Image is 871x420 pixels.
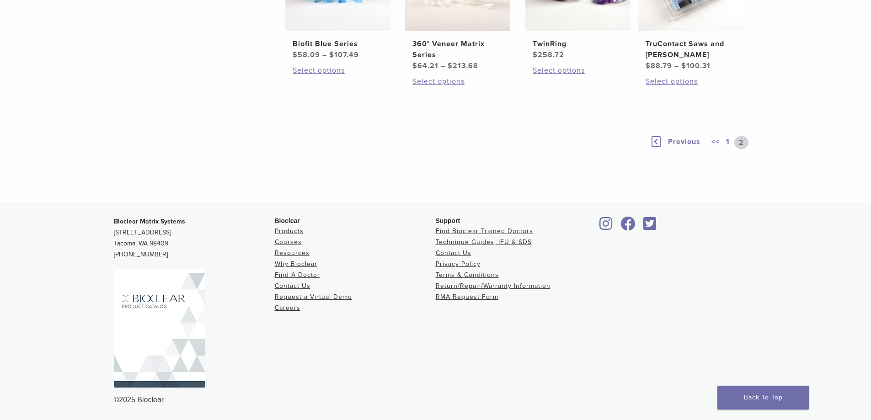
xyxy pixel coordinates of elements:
h2: TwinRing [533,38,623,49]
bdi: 213.68 [448,61,478,70]
a: Contact Us [436,249,471,257]
span: Support [436,217,460,224]
span: $ [533,50,538,59]
bdi: 100.31 [681,61,711,70]
a: RMA Request Form [436,293,498,301]
bdi: 58.09 [293,50,320,59]
a: Select options for “360° Veneer Matrix Series” [412,76,503,87]
a: Select options for “TwinRing” [533,65,623,76]
span: – [441,61,445,70]
span: – [674,61,679,70]
a: Technique Guides, IFU & SDS [436,238,532,246]
a: Find Bioclear Trained Doctors [436,227,533,235]
a: Terms & Conditions [436,271,499,279]
bdi: 258.72 [533,50,564,59]
a: Bioclear [618,222,639,231]
a: Careers [275,304,300,312]
a: Find A Doctor [275,271,320,279]
a: 2 [734,136,748,149]
a: 1 [724,136,732,149]
bdi: 107.49 [329,50,359,59]
h2: Biofit Blue Series [293,38,383,49]
a: Courses [275,238,302,246]
span: Bioclear [275,217,300,224]
span: $ [293,50,298,59]
span: $ [681,61,686,70]
span: $ [412,61,417,70]
span: $ [329,50,334,59]
a: << [710,136,721,149]
h2: TruContact Saws and [PERSON_NAME] [646,38,736,60]
p: [STREET_ADDRESS] Tacoma, WA 98409 [PHONE_NUMBER] [114,216,275,260]
h2: 360° Veneer Matrix Series [412,38,503,60]
span: – [322,50,327,59]
span: Previous [668,137,700,146]
a: Back To Top [717,386,809,409]
a: Return/Repair/Warranty Information [436,282,550,290]
div: ©2025 Bioclear [114,394,758,405]
a: Request a Virtual Demo [275,293,352,301]
a: Privacy Policy [436,260,481,268]
strong: Bioclear Matrix Systems [114,218,185,225]
a: Bioclear [641,222,660,231]
span: $ [448,61,453,70]
a: Contact Us [275,282,310,290]
bdi: 64.21 [412,61,438,70]
span: $ [646,61,651,70]
a: Why Bioclear [275,260,317,268]
a: Resources [275,249,310,257]
bdi: 88.79 [646,61,672,70]
a: Products [275,227,304,235]
a: Select options for “TruContact Saws and Sanders” [646,76,736,87]
img: Bioclear [114,269,205,388]
a: Select options for “Biofit Blue Series” [293,65,383,76]
a: Bioclear [597,222,616,231]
